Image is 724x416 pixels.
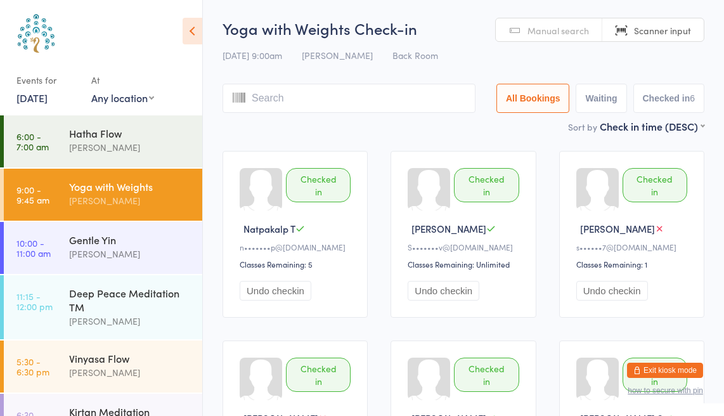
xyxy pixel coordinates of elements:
[16,185,49,205] time: 9:00 - 9:45 am
[240,281,311,301] button: Undo checkin
[16,70,79,91] div: Events for
[623,358,687,392] div: Checked in
[4,275,202,339] a: 11:15 -12:00 pmDeep Peace Meditation TM[PERSON_NAME]
[69,140,191,155] div: [PERSON_NAME]
[4,169,202,221] a: 9:00 -9:45 amYoga with Weights[PERSON_NAME]
[302,49,373,62] span: [PERSON_NAME]
[628,386,703,395] button: how to secure with pin
[13,10,60,57] img: Australian School of Meditation & Yoga
[408,259,522,270] div: Classes Remaining: Unlimited
[69,193,191,208] div: [PERSON_NAME]
[16,291,53,311] time: 11:15 - 12:00 pm
[411,222,486,235] span: [PERSON_NAME]
[4,115,202,167] a: 6:00 -7:00 amHatha Flow[PERSON_NAME]
[69,314,191,328] div: [PERSON_NAME]
[223,18,704,39] h2: Yoga with Weights Check-in
[527,24,589,37] span: Manual search
[690,93,695,103] div: 6
[576,281,648,301] button: Undo checkin
[634,24,691,37] span: Scanner input
[16,238,51,258] time: 10:00 - 11:00 am
[576,84,626,113] button: Waiting
[16,356,49,377] time: 5:30 - 6:30 pm
[580,222,655,235] span: [PERSON_NAME]
[633,84,705,113] button: Checked in6
[69,247,191,261] div: [PERSON_NAME]
[240,242,354,252] div: n•••••••p@[DOMAIN_NAME]
[16,131,49,152] time: 6:00 - 7:00 am
[576,242,691,252] div: s••••••7@[DOMAIN_NAME]
[91,70,154,91] div: At
[600,119,704,133] div: Check in time (DESC)
[454,358,519,392] div: Checked in
[240,259,354,270] div: Classes Remaining: 5
[623,168,687,202] div: Checked in
[69,351,191,365] div: Vinyasa Flow
[223,84,475,113] input: Search
[408,242,522,252] div: S•••••••v@[DOMAIN_NAME]
[16,91,48,105] a: [DATE]
[286,168,351,202] div: Checked in
[568,120,597,133] label: Sort by
[4,341,202,393] a: 5:30 -6:30 pmVinyasa Flow[PERSON_NAME]
[627,363,703,378] button: Exit kiosk mode
[223,49,282,62] span: [DATE] 9:00am
[4,222,202,274] a: 10:00 -11:00 amGentle Yin[PERSON_NAME]
[392,49,438,62] span: Back Room
[69,179,191,193] div: Yoga with Weights
[286,358,351,392] div: Checked in
[454,168,519,202] div: Checked in
[408,281,479,301] button: Undo checkin
[69,286,191,314] div: Deep Peace Meditation TM
[69,126,191,140] div: Hatha Flow
[69,233,191,247] div: Gentle Yin
[69,365,191,380] div: [PERSON_NAME]
[91,91,154,105] div: Any location
[243,222,295,235] span: Natpakalp T
[576,259,691,270] div: Classes Remaining: 1
[496,84,570,113] button: All Bookings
